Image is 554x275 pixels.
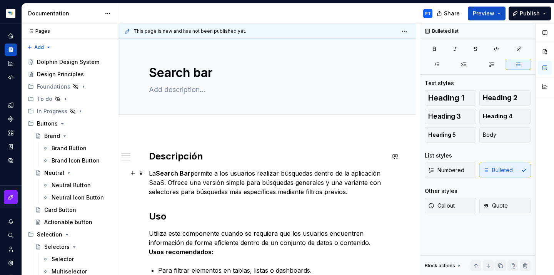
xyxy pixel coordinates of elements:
h2: Descripción [149,150,385,163]
span: Heading 1 [428,94,464,102]
span: Share [444,10,460,17]
button: Add [25,42,53,53]
div: Block actions [425,263,455,269]
div: Selector [52,255,74,263]
div: Brand Button [52,144,87,152]
span: Body [483,131,496,139]
strong: Search Bar [156,169,190,177]
div: Foundations [37,83,70,91]
a: Selectors [32,241,115,253]
div: Documentation [28,10,101,17]
div: Buttons [25,117,115,130]
a: Storybook stories [5,141,17,153]
textarea: Search bar [147,64,384,82]
span: Quote [483,202,508,210]
div: In Progress [37,107,67,115]
span: Publish [520,10,540,17]
div: Text styles [425,79,454,87]
div: Neutral Icon Button [52,194,104,201]
div: Foundations [25,80,115,93]
span: Preview [473,10,494,17]
div: Neutral Button [52,181,91,189]
button: Body [479,127,531,143]
div: Brand Icon Button [52,157,100,164]
a: Design tokens [5,99,17,111]
span: Numbered [428,166,464,174]
h2: Uso [149,210,385,223]
a: Data sources [5,154,17,167]
a: Code automation [5,71,17,84]
div: Design Principles [37,70,84,78]
div: PT [425,10,431,17]
button: Numbered [425,163,476,178]
div: Selection [37,231,62,238]
div: Pages [25,28,50,34]
button: Heading 1 [425,90,476,106]
a: Neutral Icon Button [39,191,115,204]
div: Block actions [425,260,462,271]
a: Dolphin Design System [25,56,115,68]
a: Brand [32,130,115,142]
div: Neutral [44,169,64,177]
span: This page is new and has not been published yet. [133,28,246,34]
div: To do [25,93,115,105]
a: Home [5,30,17,42]
span: Heading 4 [483,112,512,120]
p: La permite a los usuarios realizar búsquedas dentro de la aplicación SaaS. Ofrece una versión sim... [149,169,385,196]
a: Settings [5,257,17,269]
div: Dolphin Design System [37,58,99,66]
span: Heading 2 [483,94,517,102]
div: Buttons [37,120,58,127]
a: Card Button [32,204,115,216]
button: Publish [509,7,551,20]
a: Brand Button [39,142,115,154]
button: Preview [468,7,506,20]
span: Heading 3 [428,112,461,120]
button: Callout [425,198,476,213]
a: Selector [39,253,115,265]
div: List styles [425,152,452,159]
button: Heading 2 [479,90,531,106]
div: Card Button [44,206,76,214]
button: Heading 3 [425,109,476,124]
div: Actionable button [44,218,92,226]
a: Analytics [5,57,17,70]
strong: Usos recomendados: [149,248,214,256]
a: Components [5,113,17,125]
a: Invite team [5,243,17,255]
button: Heading 5 [425,127,476,143]
a: Documentation [5,44,17,56]
span: Callout [428,202,455,210]
button: Quote [479,198,531,213]
a: Design Principles [25,68,115,80]
div: To do [37,95,52,103]
a: Assets [5,127,17,139]
a: Neutral [32,167,115,179]
button: Search ⌘K [5,229,17,241]
button: Share [433,7,465,20]
span: Add [34,44,44,50]
div: In Progress [25,105,115,117]
div: Other styles [425,187,457,195]
img: d2ecb461-6a4b-4bd5-a5e7-8e16164cca3e.png [6,9,15,18]
button: Heading 4 [479,109,531,124]
button: Notifications [5,215,17,228]
div: Selection [25,228,115,241]
a: Actionable button [32,216,115,228]
p: Utiliza este componente cuando se requiera que los usuarios encuentren información de forma efici... [149,229,385,257]
div: Brand [44,132,60,140]
a: Neutral Button [39,179,115,191]
span: Heading 5 [428,131,456,139]
p: Para filtrar elementos en tablas, listas o dashboards. [158,266,385,275]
